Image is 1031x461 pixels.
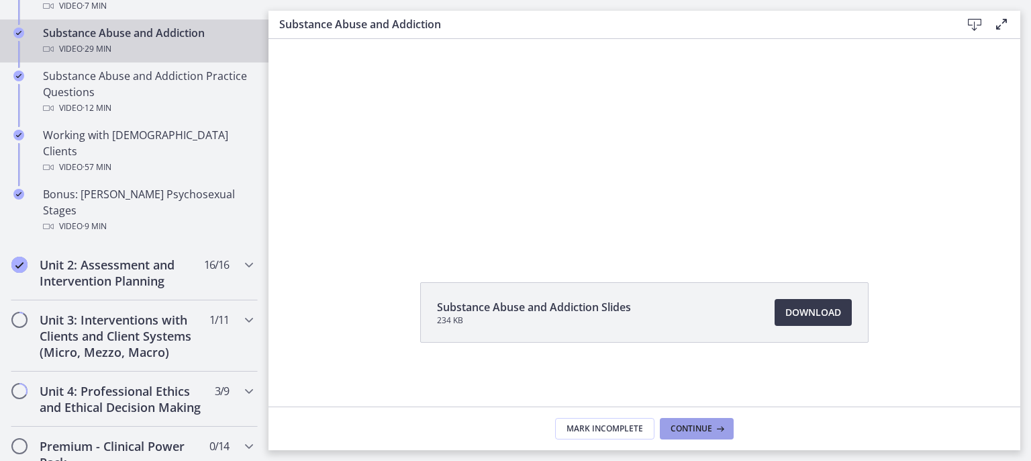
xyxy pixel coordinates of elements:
[567,423,643,434] span: Mark Incomplete
[11,257,28,273] i: Completed
[13,71,24,81] i: Completed
[204,257,229,273] span: 16 / 16
[209,438,229,454] span: 0 / 14
[83,41,111,57] span: · 29 min
[660,418,734,439] button: Continue
[13,189,24,200] i: Completed
[83,100,111,116] span: · 12 min
[43,41,252,57] div: Video
[13,130,24,140] i: Completed
[83,218,107,235] span: · 9 min
[279,16,940,32] h3: Substance Abuse and Addiction
[209,312,229,328] span: 1 / 11
[43,186,252,235] div: Bonus: [PERSON_NAME] Psychosexual Stages
[13,28,24,38] i: Completed
[43,127,252,175] div: Working with [DEMOGRAPHIC_DATA] Clients
[43,68,252,116] div: Substance Abuse and Addiction Practice Questions
[555,418,654,439] button: Mark Incomplete
[43,25,252,57] div: Substance Abuse and Addiction
[775,299,852,326] a: Download
[215,383,229,399] span: 3 / 9
[437,299,631,315] span: Substance Abuse and Addiction Slides
[43,100,252,116] div: Video
[40,312,203,360] h2: Unit 3: Interventions with Clients and Client Systems (Micro, Mezzo, Macro)
[43,159,252,175] div: Video
[40,257,203,289] h2: Unit 2: Assessment and Intervention Planning
[437,315,631,326] span: 234 KB
[40,383,203,415] h2: Unit 4: Professional Ethics and Ethical Decision Making
[785,304,841,321] span: Download
[83,159,111,175] span: · 57 min
[43,218,252,235] div: Video
[671,423,712,434] span: Continue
